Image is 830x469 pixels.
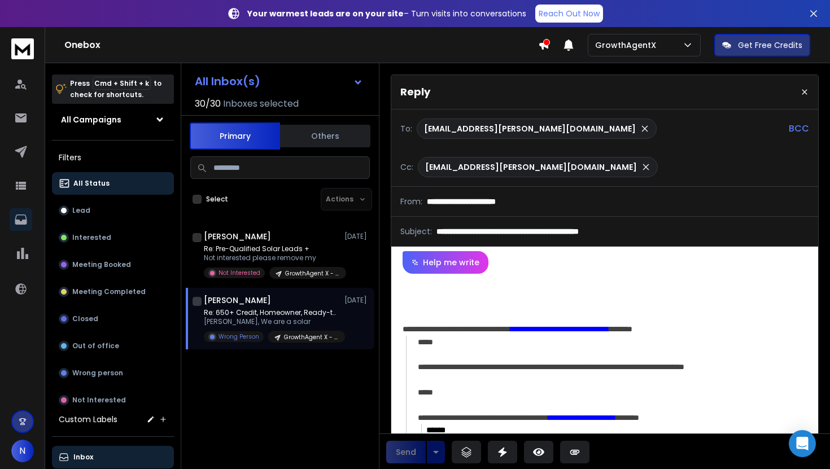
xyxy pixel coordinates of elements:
h1: [PERSON_NAME] [204,231,271,242]
p: [EMAIL_ADDRESS][PERSON_NAME][DOMAIN_NAME] [425,161,637,173]
p: BCC [789,122,809,135]
h1: [PERSON_NAME] [204,295,271,306]
p: Reach Out Now [539,8,600,19]
p: Meeting Completed [72,287,146,296]
button: Primary [190,122,280,150]
h1: Onebox [64,38,538,52]
p: [EMAIL_ADDRESS][PERSON_NAME][DOMAIN_NAME] [424,123,636,134]
p: GrowthAgent X - Solar Companies [285,269,339,278]
p: Get Free Credits [738,40,802,51]
button: Closed [52,308,174,330]
label: Select [206,195,228,204]
img: logo [11,38,34,59]
p: GrowthAgent X - Solar Companies [284,333,338,341]
h3: Custom Labels [59,414,117,425]
button: Out of office [52,335,174,357]
p: GrowthAgentX [595,40,661,51]
h1: All Campaigns [61,114,121,125]
button: Inbox [52,446,174,468]
button: Meeting Completed [52,280,174,303]
h3: Filters [52,150,174,165]
p: From: [400,196,422,207]
p: Meeting Booked [72,260,131,269]
button: Help me write [403,251,488,274]
p: Wrong Person [219,332,259,341]
p: Not Interested [219,269,260,277]
p: Subject: [400,226,432,237]
a: Reach Out Now [535,5,603,23]
button: Wrong person [52,362,174,384]
p: Interested [72,233,111,242]
div: Open Intercom Messenger [789,430,816,457]
button: All Inbox(s) [186,70,372,93]
p: [PERSON_NAME], We are a solar [204,317,339,326]
p: Press to check for shortcuts. [70,78,161,100]
button: Interested [52,226,174,249]
p: Closed [72,314,98,323]
h1: All Inbox(s) [195,76,260,87]
span: Cmd + Shift + k [93,77,151,90]
p: [DATE] [344,296,370,305]
button: N [11,440,34,462]
p: [DATE] [344,232,370,241]
p: Re: Pre-Qualified Solar Leads + [204,244,339,253]
button: Lead [52,199,174,222]
p: All Status [73,179,110,188]
button: Others [280,124,370,148]
button: Not Interested [52,389,174,411]
button: All Campaigns [52,108,174,131]
p: Not Interested [72,396,126,405]
p: Out of office [72,341,119,350]
p: Re: 650+ Credit, Homeowner, Ready-to-Install [204,308,339,317]
button: All Status [52,172,174,195]
strong: Your warmest leads are on your site [247,8,404,19]
button: Get Free Credits [714,34,810,56]
p: Inbox [73,453,93,462]
h3: Inboxes selected [223,97,299,111]
p: Lead [72,206,90,215]
p: Reply [400,84,430,100]
p: – Turn visits into conversations [247,8,526,19]
p: Not interested please remove my [204,253,339,262]
button: Meeting Booked [52,253,174,276]
span: 30 / 30 [195,97,221,111]
p: Cc: [400,161,413,173]
p: To: [400,123,412,134]
p: Wrong person [72,369,123,378]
